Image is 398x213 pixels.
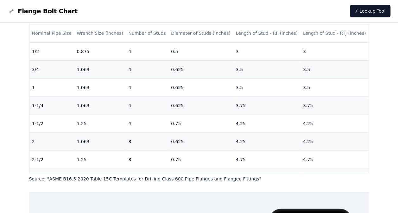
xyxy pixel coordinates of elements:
[29,96,74,114] td: 1-1/4
[74,42,126,60] td: 0.875
[126,24,168,42] th: Number of Studs
[300,60,369,78] td: 3.5
[168,96,233,114] td: 0.625
[74,132,126,150] td: 1.063
[233,78,300,96] td: 3.5
[126,42,168,60] td: 4
[168,150,233,168] td: 0.75
[300,78,369,96] td: 3.5
[233,114,300,132] td: 4.25
[233,132,300,150] td: 4.25
[300,150,369,168] td: 4.75
[233,168,300,186] td: 5
[350,5,390,17] a: ⚡ Lookup Tool
[126,96,168,114] td: 4
[233,60,300,78] td: 3.5
[233,96,300,114] td: 3.75
[74,150,126,168] td: 1.25
[29,150,74,168] td: 2-1/2
[300,42,369,60] td: 3
[29,60,74,78] td: 3/4
[74,168,126,186] td: 1.25
[29,78,74,96] td: 1
[18,7,78,15] span: Flange Bolt Chart
[168,42,233,60] td: 0.5
[74,60,126,78] td: 1.063
[233,150,300,168] td: 4.75
[168,168,233,186] td: 0.75
[126,168,168,186] td: 8
[126,60,168,78] td: 4
[168,60,233,78] td: 0.625
[126,114,168,132] td: 4
[74,96,126,114] td: 1.063
[126,78,168,96] td: 4
[29,24,74,42] th: Nominal Pipe Size
[233,24,300,42] th: Length of Stud - RF (inches)
[300,168,369,186] td: 5
[29,176,369,182] p: Source: " ASME B16.5-2020 Table 15C Templates for Drilling Class 600 Pipe Flanges and Flanged Fit...
[168,24,233,42] th: Diameter of Studs (inches)
[300,24,369,42] th: Length of Stud - RTJ (inches)
[233,42,300,60] td: 3
[168,114,233,132] td: 0.75
[74,78,126,96] td: 1.063
[168,78,233,96] td: 0.625
[8,7,78,15] a: Flange Bolt Chart LogoFlange Bolt Chart
[29,168,74,186] td: 3
[126,132,168,150] td: 8
[126,150,168,168] td: 8
[300,132,369,150] td: 4.25
[29,114,74,132] td: 1-1/2
[74,24,126,42] th: Wrench Size (inches)
[29,132,74,150] td: 2
[29,42,74,60] td: 1/2
[74,114,126,132] td: 1.25
[300,96,369,114] td: 3.75
[168,132,233,150] td: 0.625
[8,7,15,15] img: Flange Bolt Chart Logo
[300,114,369,132] td: 4.25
